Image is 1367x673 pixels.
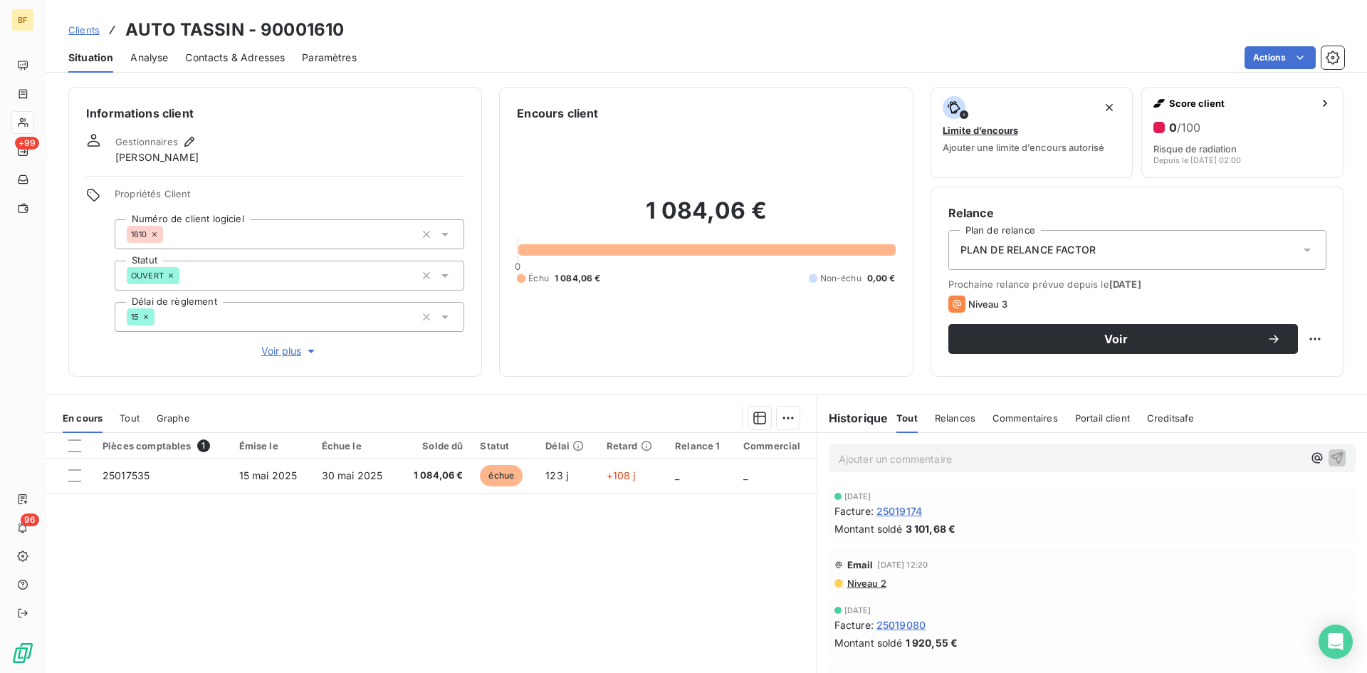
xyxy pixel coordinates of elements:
button: Score client0/100Risque de radiationDepuis le [DATE] 02:00 [1141,87,1344,178]
img: Logo LeanPay [11,642,34,664]
h3: AUTO TASSIN - 90001610 [125,17,344,43]
span: Ajouter une limite d’encours autorisé [943,142,1104,153]
span: 96 [21,513,39,526]
div: Relance 1 [675,440,726,452]
a: Clients [68,23,100,37]
span: 1 [197,439,210,452]
span: Montant soldé [834,521,903,536]
span: /100 [1177,120,1200,135]
span: Propriétés Client [115,188,464,208]
h6: 0 [1169,120,1200,135]
button: Voir [948,324,1298,354]
span: 1610 [131,230,147,239]
span: 30 mai 2025 [322,469,383,481]
span: Paramètres [302,51,357,65]
span: _ [675,469,679,481]
span: Relances [935,412,975,424]
span: Facture : [834,617,874,632]
span: échue [480,465,523,486]
span: Limite d’encours [943,125,1018,136]
div: Retard [607,440,658,452]
span: 1 920,55 € [906,635,958,650]
span: Analyse [130,51,168,65]
span: 15 [131,313,139,321]
span: Situation [68,51,113,65]
h6: Informations client [86,105,464,122]
span: _ [743,469,748,481]
span: 25019080 [876,617,926,632]
span: Score client [1169,98,1314,109]
span: 123 j [545,469,568,481]
span: [DATE] [844,492,871,501]
span: Creditsafe [1147,412,1195,424]
span: 25019174 [876,504,922,518]
span: Tout [120,412,140,424]
span: Clients [68,24,100,36]
h6: Relance [948,204,1326,221]
span: Tout [896,412,918,424]
span: 25017535 [103,469,150,481]
span: Depuis le [DATE] 02:00 [1153,156,1241,165]
span: 15 mai 2025 [239,469,298,481]
div: Statut [480,440,528,452]
span: [DATE] 12:20 [877,560,928,569]
span: Gestionnaires [115,136,178,147]
h6: Encours client [517,105,598,122]
div: Émise le [239,440,305,452]
span: 3 101,68 € [906,521,956,536]
span: [DATE] [844,606,871,615]
span: 1 084,06 € [407,469,463,483]
span: 0 [515,261,520,272]
h2: 1 084,06 € [517,197,895,239]
div: Commercial [743,440,808,452]
span: PLAN DE RELANCE FACTOR [960,243,1096,257]
input: Ajouter une valeur [154,311,166,323]
span: +99 [15,137,39,150]
span: Email [847,559,874,570]
div: Pièces comptables [103,439,222,452]
input: Ajouter une valeur [163,228,174,241]
span: Niveau 3 [968,298,1007,310]
span: Niveau 2 [846,578,886,589]
span: Portail client [1075,412,1130,424]
span: OUVERT [131,271,164,280]
span: Montant soldé [834,635,903,650]
div: Solde dû [407,440,463,452]
span: Prochaine relance prévue depuis le [948,278,1326,290]
span: Contacts & Adresses [185,51,285,65]
span: Commentaires [992,412,1058,424]
span: En cours [63,412,103,424]
span: Voir [965,333,1267,345]
button: Limite d’encoursAjouter une limite d’encours autorisé [931,87,1133,178]
h6: Historique [817,409,889,427]
span: Risque de radiation [1153,143,1237,155]
span: Voir plus [261,344,318,358]
span: +108 j [607,469,636,481]
span: 1 084,06 € [555,272,601,285]
span: 0,00 € [867,272,896,285]
button: Actions [1245,46,1316,69]
span: [DATE] [1109,278,1141,290]
div: Échue le [322,440,390,452]
span: Graphe [157,412,190,424]
div: Délai [545,440,589,452]
span: Échu [528,272,549,285]
div: BF [11,9,34,31]
input: Ajouter une valeur [179,269,191,282]
span: Facture : [834,504,874,518]
div: Open Intercom Messenger [1319,625,1353,659]
span: [PERSON_NAME] [115,150,199,165]
button: Voir plus [115,343,464,359]
span: Non-échu [820,272,861,285]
